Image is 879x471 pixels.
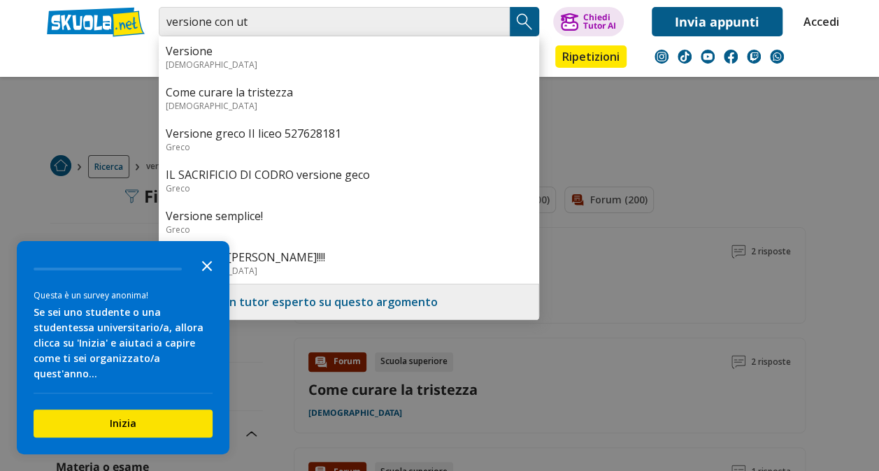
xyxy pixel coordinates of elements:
div: Survey [17,241,229,454]
div: Greco [166,224,532,235]
a: Accedi [803,7,833,36]
button: Close the survey [193,251,221,279]
a: IL SACRIFICIO DI CODRO versione geco [166,167,532,182]
div: Se sei uno studente o una studentessa universitario/a, allora clicca su 'Inizia' e aiutaci a capi... [34,305,213,382]
button: Inizia [34,410,213,437]
div: Questa è un survey anonima! [34,289,213,302]
div: Greco [166,182,532,194]
a: Versione di [PERSON_NAME]!!!! [166,249,532,265]
a: Versione semplice! [166,208,532,224]
a: Trova un tutor esperto su questo argomento [187,294,438,310]
div: [DEMOGRAPHIC_DATA] [166,265,532,277]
